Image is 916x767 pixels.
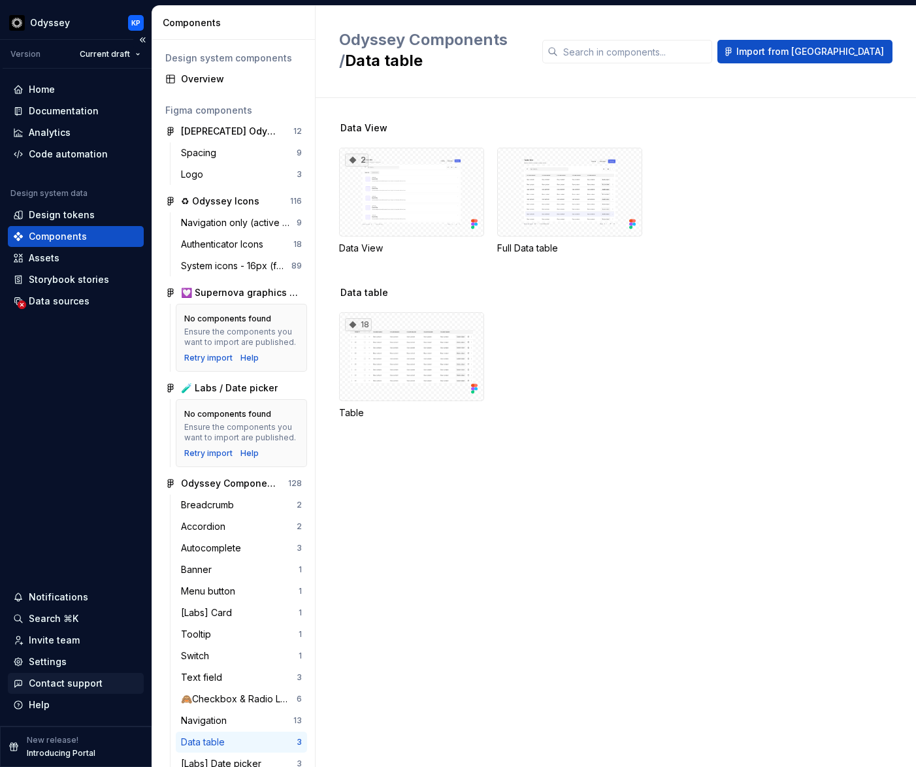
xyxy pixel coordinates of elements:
[181,736,230,749] div: Data table
[345,154,368,167] div: 2
[181,628,216,641] div: Tooltip
[181,714,232,727] div: Navigation
[297,148,302,158] div: 9
[29,126,71,139] div: Analytics
[339,406,484,419] div: Table
[181,520,231,533] div: Accordion
[184,353,233,363] button: Retry import
[160,473,307,494] a: Odyssey Components128
[339,242,484,255] div: Data View
[340,286,388,299] span: Data table
[27,748,95,759] p: Introducing Portal
[8,101,144,122] a: Documentation
[240,448,259,459] div: Help
[339,30,508,70] span: Odyssey Components /
[8,204,144,225] a: Design tokens
[181,498,239,512] div: Breadcrumb
[297,169,302,180] div: 3
[29,612,78,625] div: Search ⌘K
[29,148,108,161] div: Code automation
[176,495,307,515] a: Breadcrumb2
[8,630,144,651] a: Invite team
[297,500,302,510] div: 2
[8,122,144,143] a: Analytics
[717,40,892,63] button: Import from [GEOGRAPHIC_DATA]
[181,216,297,229] div: Navigation only (active states)
[184,448,233,459] div: Retry import
[29,591,88,604] div: Notifications
[181,606,237,619] div: [Labs] Card
[297,672,302,683] div: 3
[29,634,80,647] div: Invite team
[163,16,310,29] div: Components
[181,649,214,662] div: Switch
[299,608,302,618] div: 1
[176,689,307,710] a: 🙈Checkbox & Radio Labels6
[176,234,307,255] a: Authenticator Icons18
[181,693,297,706] div: 🙈Checkbox & Radio Labels
[8,79,144,100] a: Home
[27,735,78,745] p: New release!
[290,196,302,206] div: 116
[176,732,307,753] a: Data table3
[299,586,302,596] div: 1
[339,148,484,255] div: 2Data View
[291,261,302,271] div: 89
[181,168,208,181] div: Logo
[131,18,140,28] div: KP
[9,15,25,31] img: c755af4b-9501-4838-9b3a-04de1099e264.png
[8,587,144,608] button: Notifications
[184,409,271,419] div: No components found
[133,31,152,49] button: Collapse sidebar
[176,667,307,688] a: Text field3
[176,602,307,623] a: [Labs] Card1
[80,49,130,59] span: Current draft
[29,208,95,221] div: Design tokens
[240,353,259,363] a: Help
[297,694,302,704] div: 6
[297,543,302,553] div: 3
[29,83,55,96] div: Home
[181,146,221,159] div: Spacing
[181,73,302,86] div: Overview
[297,737,302,747] div: 3
[176,559,307,580] a: Banner1
[176,710,307,731] a: Navigation13
[558,40,712,63] input: Search in components...
[181,563,217,576] div: Banner
[345,318,372,331] div: 18
[176,645,307,666] a: Switch1
[160,378,307,399] a: 🧪 Labs / Date picker
[181,238,269,251] div: Authenticator Icons
[165,52,302,65] div: Design system components
[176,624,307,645] a: Tooltip1
[299,651,302,661] div: 1
[293,715,302,726] div: 13
[181,585,240,598] div: Menu button
[181,477,278,490] div: Odyssey Components
[181,671,227,684] div: Text field
[74,45,146,63] button: Current draft
[8,608,144,629] button: Search ⌘K
[160,69,307,90] a: Overview
[10,188,88,199] div: Design system data
[181,259,291,272] div: System icons - 16px (for typical use)
[29,273,109,286] div: Storybook stories
[176,516,307,537] a: Accordion2
[29,295,90,308] div: Data sources
[184,422,299,443] div: Ensure the components you want to import are published.
[181,382,278,395] div: 🧪 Labs / Date picker
[339,312,484,419] div: 18Table
[8,226,144,247] a: Components
[8,269,144,290] a: Storybook stories
[181,286,302,299] div: 💟 Supernova graphics and templates
[8,291,144,312] a: Data sources
[176,142,307,163] a: Spacing9
[165,104,302,117] div: Figma components
[3,8,149,37] button: OdysseyKP
[29,230,87,243] div: Components
[297,521,302,532] div: 2
[176,581,307,602] a: Menu button1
